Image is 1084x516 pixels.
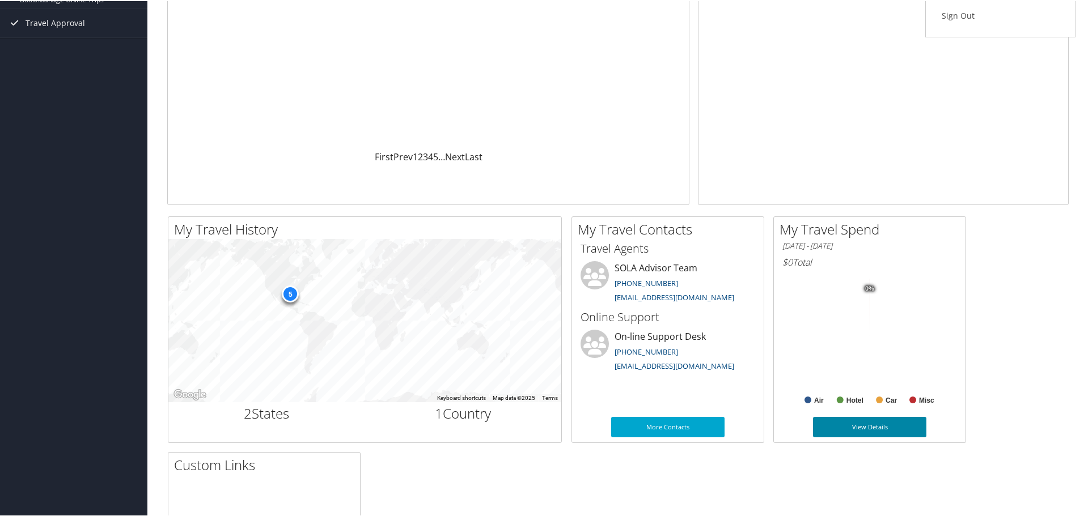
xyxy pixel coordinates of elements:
div: 5 [282,284,299,301]
text: Misc [919,395,934,403]
a: 3 [423,150,428,162]
text: Air [814,395,824,403]
a: View Details [813,416,926,436]
a: 5 [433,150,438,162]
a: 2 [418,150,423,162]
a: 4 [428,150,433,162]
h2: My Travel Spend [780,219,966,238]
img: Google [171,386,209,401]
h2: States [177,403,357,422]
a: [EMAIL_ADDRESS][DOMAIN_NAME] [615,291,734,301]
a: Open this area in Google Maps (opens a new window) [171,386,209,401]
a: [PHONE_NUMBER] [615,346,678,356]
text: Hotel [846,395,863,403]
h2: My Travel History [174,219,561,238]
span: 2 [244,403,252,421]
li: SOLA Advisor Team [575,260,761,306]
tspan: 0% [865,284,874,291]
h2: Custom Links [174,454,360,474]
h6: [DATE] - [DATE] [782,240,957,250]
a: [EMAIL_ADDRESS][DOMAIN_NAME] [615,360,734,370]
a: [PHONE_NUMBER] [615,277,678,287]
a: First [375,150,393,162]
h2: My Travel Contacts [578,219,764,238]
span: Travel Approval [26,8,85,36]
a: Terms (opens in new tab) [542,394,558,400]
a: Prev [393,150,413,162]
a: Next [445,150,465,162]
h3: Online Support [581,308,755,324]
a: Sign Out [937,5,1064,24]
a: More Contacts [611,416,725,436]
button: Keyboard shortcuts [437,393,486,401]
span: $0 [782,255,793,267]
span: Map data ©2025 [493,394,535,400]
text: Car [886,395,897,403]
a: 1 [413,150,418,162]
span: … [438,150,445,162]
h2: Country [374,403,553,422]
h6: Total [782,255,957,267]
a: Last [465,150,482,162]
li: On-line Support Desk [575,329,761,375]
h3: Travel Agents [581,240,755,255]
span: 1 [435,403,443,421]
